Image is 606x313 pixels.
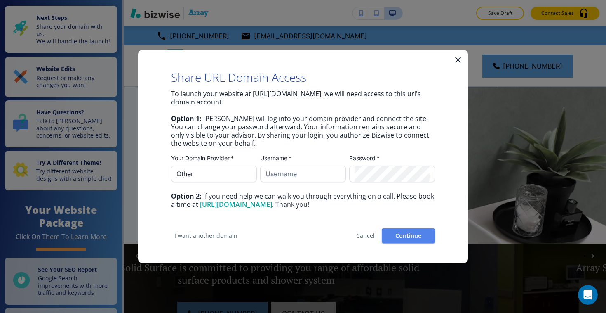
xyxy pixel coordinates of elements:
[171,192,435,209] p: If you need help we can walk you through everything on a call. Please book a time at . Thank you!
[578,285,598,305] iframe: Intercom live chat
[171,70,435,85] h1: Share URL Domain Access
[7,232,158,247] textarea: Message…
[174,233,237,239] span: I want another domain
[395,233,421,239] span: Continue
[47,10,96,19] p: As soon as we can
[5,3,21,19] button: go back
[145,3,160,18] div: Close
[171,90,435,106] p: To launch your website at [URL][DOMAIN_NAME] , we will need access to this url's domain account.
[352,230,378,241] button: Cancel
[23,5,37,18] div: Profile image for Support
[129,3,145,19] button: Home
[171,114,435,147] p: [PERSON_NAME] will log into your domain provider and connect the site. You can change your passwo...
[13,250,19,256] button: Emoji picker
[200,200,272,209] a: [URL][DOMAIN_NAME]
[26,250,33,256] button: Gif picker
[171,192,202,201] strong: Option 2:
[171,114,202,123] strong: Option 1:
[265,166,341,182] input: Username
[39,250,46,256] button: Upload attachment
[40,4,64,10] h1: Bizwise
[382,228,435,243] button: Continue
[141,247,155,260] button: Send a message…
[355,233,375,239] span: Cancel
[176,166,251,182] input: Ex: GoDaddy
[171,230,241,241] button: I want another domain
[171,154,257,162] label: Your Domain Provider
